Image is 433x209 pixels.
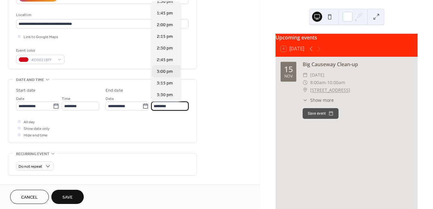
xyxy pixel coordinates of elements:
span: [DATE] [310,71,324,79]
span: All day [24,119,35,125]
span: Recurring event [16,151,49,157]
span: 2:00 pm [157,22,173,28]
button: Cancel [10,190,49,204]
span: 2:45 pm [157,57,173,63]
div: End date [105,87,123,94]
div: Upcoming events [276,34,418,41]
span: Time [62,96,71,102]
div: 15 [284,65,293,73]
div: Event color [16,47,63,54]
span: Save [62,194,73,201]
span: Time [151,96,160,102]
span: Show more [310,97,334,103]
span: Show date only [24,125,49,132]
span: 10:00am [327,79,345,86]
span: 1:45 pm [157,10,173,17]
div: Big Causeway Clean-up [303,61,413,68]
span: #D0021BFF [31,57,54,63]
button: Save [51,190,84,204]
span: Date and time [16,77,44,83]
span: 3:30 pm [157,92,173,98]
span: 2:15 pm [157,33,173,40]
div: ​ [303,71,308,79]
span: Cancel [21,194,38,201]
button: ​Show more [303,97,334,103]
span: 8:00am [310,79,326,86]
span: 2:30 pm [157,45,173,52]
div: Location [16,12,187,18]
span: 3:15 pm [157,80,173,87]
div: ​ [303,97,308,103]
a: [STREET_ADDRESS] [310,86,350,94]
span: Do not repeat [19,163,42,170]
span: Date [105,96,114,102]
span: Event image [16,183,41,190]
span: - [326,79,327,86]
span: Date [16,96,25,102]
div: Nov [284,74,293,78]
div: ​ [303,79,308,86]
button: Save event [303,108,339,119]
div: Start date [16,87,36,94]
span: Link to Google Maps [24,34,58,40]
div: ​ [303,86,308,94]
span: 3:00 pm [157,68,173,75]
span: Hide end time [24,132,48,139]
